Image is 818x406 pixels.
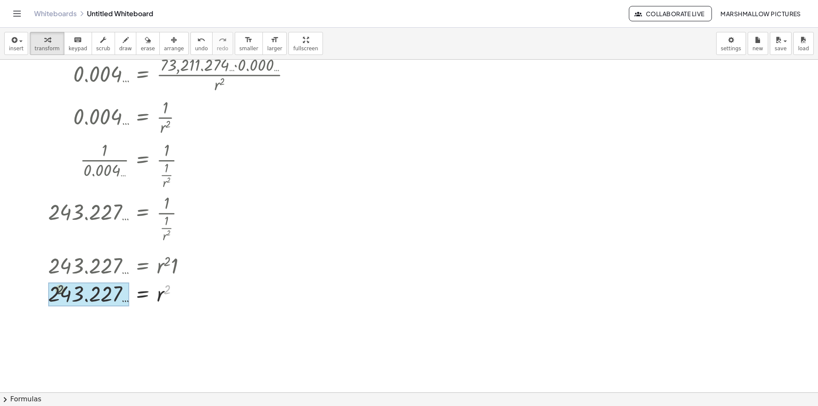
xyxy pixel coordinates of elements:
[64,32,92,55] button: keyboardkeypad
[92,32,115,55] button: scrub
[245,35,253,45] i: format_size
[34,9,77,18] a: Whiteboards
[748,32,768,55] button: new
[716,32,746,55] button: settings
[239,46,258,52] span: smaller
[119,46,132,52] span: draw
[629,6,711,21] button: Collaborate Live
[293,46,318,52] span: fullscreen
[195,46,208,52] span: undo
[159,32,189,55] button: arrange
[219,35,227,45] i: redo
[217,46,228,52] span: redo
[714,6,808,21] button: Marshmallow Pictures
[115,32,137,55] button: draw
[752,46,763,52] span: new
[30,32,64,55] button: transform
[10,7,24,20] button: Toggle navigation
[262,32,287,55] button: format_sizelarger
[235,32,263,55] button: format_sizesmaller
[267,46,282,52] span: larger
[212,32,233,55] button: redoredo
[770,32,792,55] button: save
[636,10,704,17] span: Collaborate Live
[798,46,809,52] span: load
[775,46,786,52] span: save
[69,46,87,52] span: keypad
[288,32,323,55] button: fullscreen
[96,46,110,52] span: scrub
[720,10,801,17] span: Marshmallow Pictures
[197,35,205,45] i: undo
[164,46,184,52] span: arrange
[9,46,23,52] span: insert
[35,46,60,52] span: transform
[793,32,814,55] button: load
[4,32,28,55] button: insert
[136,32,159,55] button: erase
[721,46,741,52] span: settings
[74,35,82,45] i: keyboard
[190,32,213,55] button: undoundo
[271,35,279,45] i: format_size
[141,46,155,52] span: erase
